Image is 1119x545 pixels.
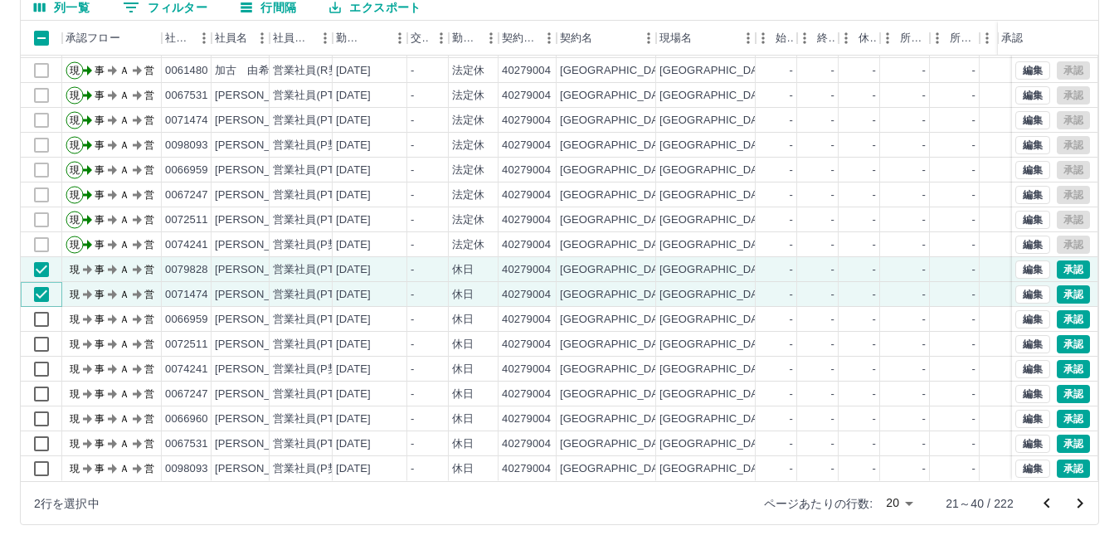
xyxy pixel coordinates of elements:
text: Ａ [119,114,129,126]
div: 営業社員(PT契約) [273,163,360,178]
div: - [873,138,876,153]
div: - [873,163,876,178]
div: [GEOGRAPHIC_DATA] [560,212,674,228]
text: 営 [144,139,154,151]
button: メニュー [429,26,454,51]
div: 休日 [452,262,474,278]
div: [PERSON_NAME] [215,212,305,228]
div: 法定休 [452,187,484,203]
text: 営 [144,114,154,126]
div: [GEOGRAPHIC_DATA]立[PERSON_NAME]小学校 [659,187,907,203]
div: - [972,163,975,178]
div: 0066959 [165,312,208,328]
text: 事 [95,114,105,126]
div: [PERSON_NAME] [215,187,305,203]
text: 現 [70,338,80,350]
div: 法定休 [452,138,484,153]
div: [GEOGRAPHIC_DATA]立[PERSON_NAME]小学校 [659,163,907,178]
div: 休日 [452,337,474,353]
div: 契約名 [557,21,656,56]
text: 営 [144,239,154,251]
div: - [922,287,926,303]
div: - [411,362,414,377]
div: 承認 [1001,21,1023,56]
text: 営 [144,164,154,176]
div: 営業社員(PT契約) [273,262,360,278]
div: - [972,287,975,303]
text: 事 [95,90,105,101]
div: [GEOGRAPHIC_DATA] [560,163,674,178]
div: 社員名 [215,21,247,56]
text: 営 [144,264,154,275]
button: 編集 [1015,260,1050,279]
text: 営 [144,314,154,325]
div: 0072511 [165,337,208,353]
text: Ａ [119,65,129,76]
div: 承認フロー [62,21,162,56]
div: 終業 [817,21,835,56]
button: 承認 [1057,310,1090,328]
div: - [922,187,926,203]
button: 編集 [1015,410,1050,428]
button: 編集 [1015,61,1050,80]
div: 法定休 [452,63,484,79]
div: - [873,63,876,79]
button: 承認 [1057,260,1090,279]
div: 法定休 [452,237,484,253]
text: 現 [70,189,80,201]
div: - [831,163,834,178]
div: 所定開始 [900,21,927,56]
button: メニュー [636,26,661,51]
button: 編集 [1015,435,1050,453]
text: 営 [144,289,154,300]
text: 営 [144,189,154,201]
div: - [831,337,834,353]
text: Ａ [119,289,129,300]
div: [DATE] [336,113,371,129]
div: [PERSON_NAME] [215,312,305,328]
div: 0098093 [165,138,208,153]
text: 事 [95,164,105,176]
button: 編集 [1015,236,1050,254]
text: 事 [95,289,105,300]
div: 0067531 [165,88,208,104]
text: 現 [70,90,80,101]
div: [GEOGRAPHIC_DATA] [560,362,674,377]
text: Ａ [119,139,129,151]
div: 営業社員(PT契約) [273,337,360,353]
text: 現 [70,164,80,176]
div: 営業社員(PT契約) [273,187,360,203]
div: 0079828 [165,262,208,278]
div: 0067247 [165,187,208,203]
div: 40279004 [502,237,551,253]
div: 現場名 [659,21,692,56]
button: ソート [364,27,387,50]
text: Ａ [119,338,129,350]
div: [PERSON_NAME] [215,287,305,303]
div: - [411,212,414,228]
text: 現 [70,65,80,76]
div: - [790,262,793,278]
div: [DATE] [336,63,371,79]
text: 営 [144,338,154,350]
div: 所定終業 [950,21,976,56]
div: [GEOGRAPHIC_DATA]立[PERSON_NAME]小学校 [659,88,907,104]
div: 0071474 [165,113,208,129]
div: - [790,312,793,328]
div: 営業社員(P契約) [273,237,353,253]
button: 編集 [1015,335,1050,353]
button: 次のページへ [1063,487,1097,520]
div: 40279004 [502,113,551,129]
div: - [873,187,876,203]
text: 営 [144,65,154,76]
div: 勤務区分 [452,21,479,56]
text: 事 [95,239,105,251]
text: 事 [95,189,105,201]
div: [GEOGRAPHIC_DATA]立[PERSON_NAME]小学校 [659,362,907,377]
div: - [411,287,414,303]
div: - [972,312,975,328]
text: 事 [95,214,105,226]
div: - [831,138,834,153]
div: [GEOGRAPHIC_DATA] [560,113,674,129]
div: 営業社員(P契約) [273,362,353,377]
